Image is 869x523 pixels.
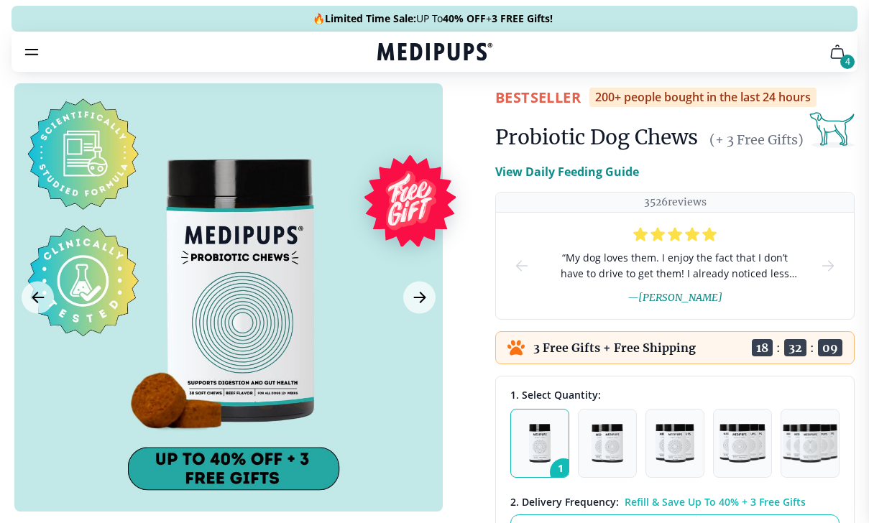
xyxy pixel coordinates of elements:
[820,34,855,69] button: cart
[784,339,806,356] span: 32
[656,424,694,463] img: Pack of 3 - Natural Dog Supplements
[403,282,436,314] button: Next Image
[810,341,814,355] span: :
[22,282,54,314] button: Previous Image
[495,163,639,180] p: View Daily Feeding Guide
[818,339,842,356] span: 09
[819,213,837,319] button: next-slide
[840,55,855,69] div: 4
[313,11,553,26] span: 🔥 UP To +
[510,388,840,402] div: 1. Select Quantity:
[377,41,492,65] a: Medipups
[752,339,773,356] span: 18
[23,43,40,60] button: burger-menu
[553,250,796,282] span: “ My dog loves them. I enjoy the fact that I don’t have to drive to get them! I already noticed l...
[510,409,569,478] button: 1
[709,131,804,148] span: (+ 3 Free Gifts)
[627,291,722,304] span: — [PERSON_NAME]
[533,341,696,355] p: 3 Free Gifts + Free Shipping
[783,424,838,463] img: Pack of 5 - Natural Dog Supplements
[529,424,551,463] img: Pack of 1 - Natural Dog Supplements
[495,124,698,150] h1: Probiotic Dog Chews
[550,458,577,486] span: 1
[592,424,623,463] img: Pack of 2 - Natural Dog Supplements
[644,195,707,209] p: 3526 reviews
[589,88,817,107] div: 200+ people bought in the last 24 hours
[719,424,765,463] img: Pack of 4 - Natural Dog Supplements
[495,88,581,107] span: BestSeller
[625,495,806,509] span: Refill & Save Up To 40% + 3 Free Gifts
[513,213,530,319] button: prev-slide
[776,341,781,355] span: :
[510,495,619,509] span: 2 . Delivery Frequency:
